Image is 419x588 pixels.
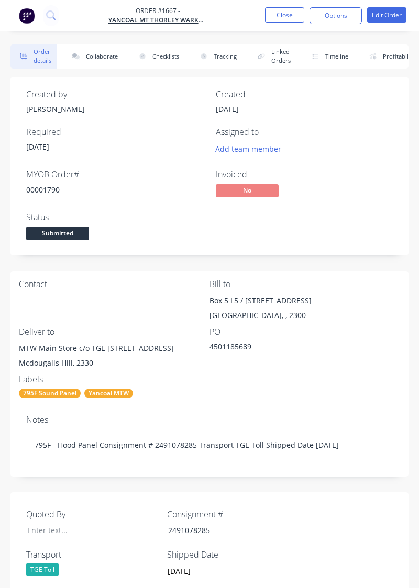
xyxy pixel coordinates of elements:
[248,44,296,69] button: Linked Orders
[63,44,123,69] button: Collaborate
[210,293,400,327] div: Box 5 L5 / [STREET_ADDRESS][GEOGRAPHIC_DATA], , 2300
[210,341,340,356] div: 4501185689
[210,293,400,308] div: Box 5 L5 / [STREET_ADDRESS]
[26,169,203,179] div: MYOB Order #
[216,169,393,179] div: Invoiced
[26,415,393,425] div: Notes
[19,389,81,398] div: 795F Sound Panel
[191,44,242,69] button: Tracking
[26,227,89,240] span: Submitted
[84,389,133,398] div: Yancoal MTW
[216,184,279,197] span: No
[26,429,393,461] div: 795F - Hood Panel Consignment # 2491078285 Transport TGE Toll Shipped Date [DATE]
[210,327,400,337] div: PO
[160,563,291,579] input: Enter date
[265,7,304,23] button: Close
[210,308,400,323] div: [GEOGRAPHIC_DATA], , 2300
[167,548,298,561] label: Shipped Date
[26,563,59,576] div: TGE Toll
[129,44,184,69] button: Checklists
[108,16,208,25] a: Yancoal Mt Thorley Warkworth
[310,7,362,24] button: Options
[19,375,210,385] div: Labels
[26,104,203,115] div: [PERSON_NAME]
[19,341,210,375] div: MTW Main Store c/o TGE [STREET_ADDRESS]Mcdougalls Hill, 2330
[19,327,210,337] div: Deliver to
[26,508,157,521] label: Quoted By
[10,44,57,69] button: Order details
[167,508,298,521] label: Consignment #
[26,127,203,137] div: Required
[26,212,203,222] div: Status
[216,141,287,155] button: Add team member
[26,548,157,561] label: Transport
[160,523,291,538] div: 2491078285
[216,104,239,114] span: [DATE]
[108,6,208,16] span: Order #1667 -
[216,89,393,99] div: Created
[302,44,354,69] button: Timeline
[19,356,210,370] div: Mcdougalls Hill, 2330
[26,89,203,99] div: Created by
[26,184,203,195] div: 00001790
[26,227,89,242] button: Submitted
[19,8,35,24] img: Factory
[19,341,210,356] div: MTW Main Store c/o TGE [STREET_ADDRESS]
[19,279,210,289] div: Contact
[216,127,393,137] div: Assigned to
[210,279,400,289] div: Bill to
[26,142,49,152] span: [DATE]
[367,7,406,23] button: Edit Order
[210,141,287,155] button: Add team member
